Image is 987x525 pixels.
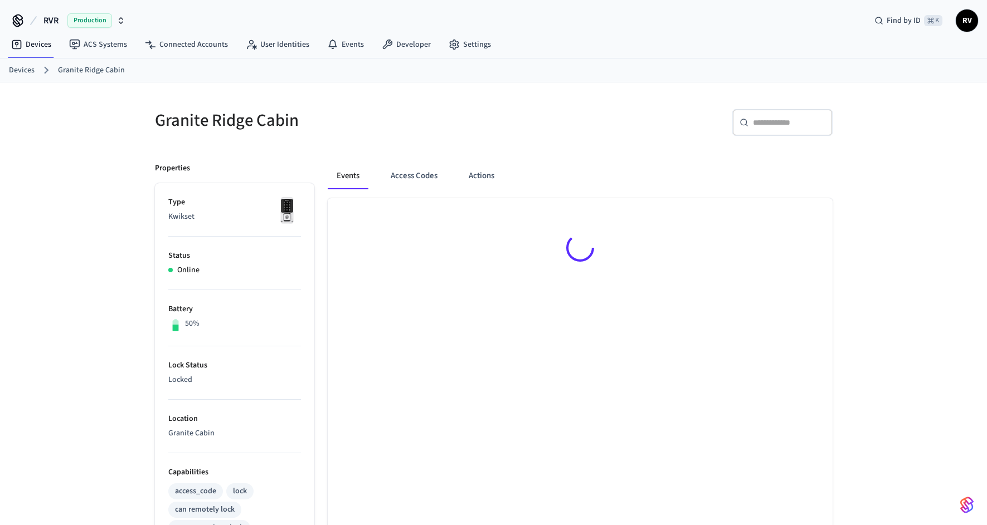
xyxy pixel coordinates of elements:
[237,35,318,55] a: User Identities
[67,13,112,28] span: Production
[155,109,487,132] h5: Granite Ridge Cabin
[155,163,190,174] p: Properties
[185,318,200,330] p: 50%
[175,504,235,516] div: can remotely lock
[460,163,503,189] button: Actions
[440,35,500,55] a: Settings
[43,14,59,27] span: RVR
[866,11,951,31] div: Find by ID⌘ K
[168,413,301,425] p: Location
[168,303,301,315] p: Battery
[924,15,942,26] span: ⌘ K
[233,485,247,497] div: lock
[168,197,301,208] p: Type
[957,11,977,31] span: RV
[168,250,301,262] p: Status
[318,35,373,55] a: Events
[9,65,35,76] a: Devices
[168,428,301,439] p: Granite Cabin
[168,360,301,371] p: Lock Status
[960,496,974,514] img: SeamLogoGradient.69752ec5.svg
[328,163,833,189] div: ant example
[956,9,978,32] button: RV
[168,374,301,386] p: Locked
[168,467,301,478] p: Capabilities
[168,211,301,223] p: Kwikset
[58,65,125,76] a: Granite Ridge Cabin
[382,163,446,189] button: Access Codes
[60,35,136,55] a: ACS Systems
[175,485,216,497] div: access_code
[373,35,440,55] a: Developer
[2,35,60,55] a: Devices
[136,35,237,55] a: Connected Accounts
[887,15,921,26] span: Find by ID
[273,197,301,224] img: Kwikset Halo Touchscreen Wifi Enabled Smart Lock, Polished Chrome, Front
[328,163,368,189] button: Events
[177,264,200,276] p: Online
